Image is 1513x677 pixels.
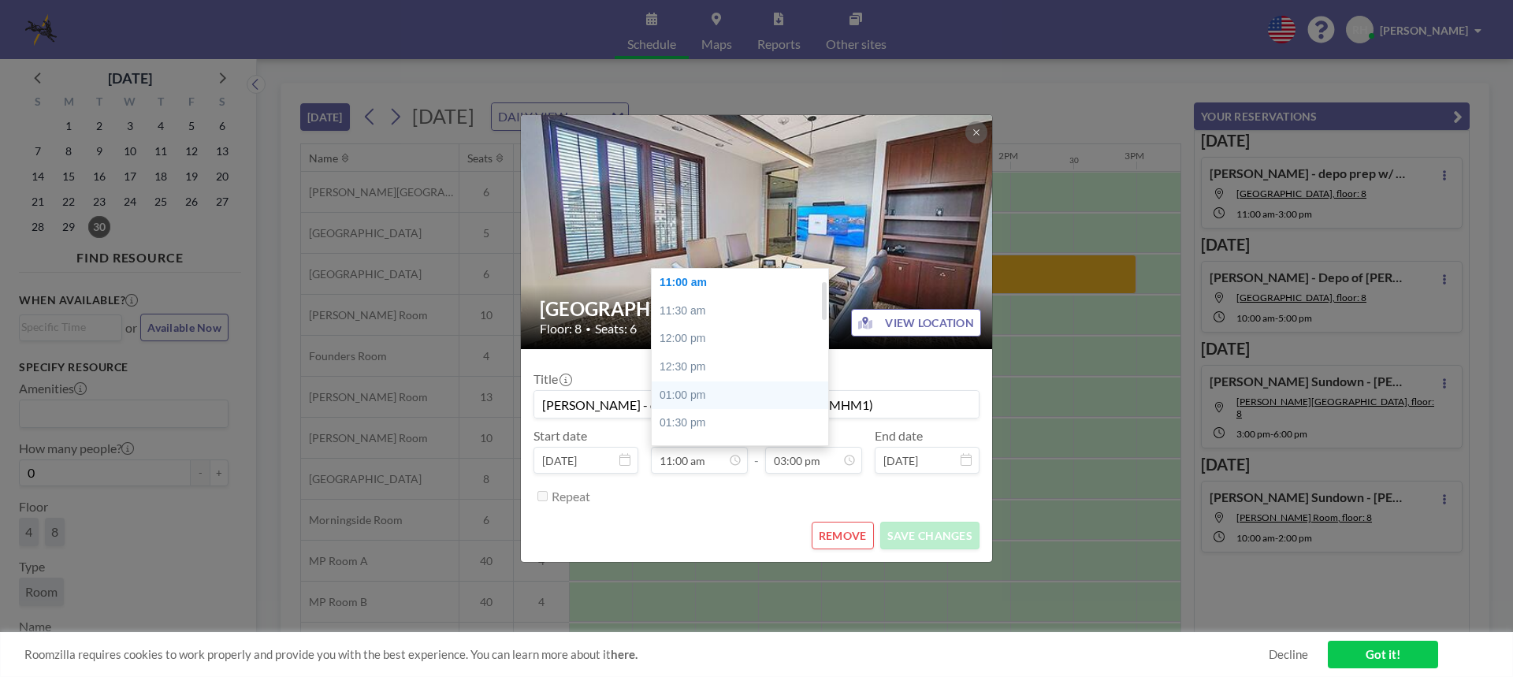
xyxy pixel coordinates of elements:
span: - [754,433,759,468]
label: Title [533,371,571,387]
span: • [585,323,591,335]
div: 11:00 am [652,269,836,297]
span: Roomzilla requires cookies to work properly and provide you with the best experience. You can lea... [24,647,1269,662]
div: 02:00 pm [652,437,836,466]
button: SAVE CHANGES [880,522,980,549]
a: Decline [1269,647,1308,662]
a: Got it! [1328,641,1438,668]
img: 537.jpg [521,54,994,410]
button: REMOVE [812,522,874,549]
div: 12:30 pm [652,353,836,381]
input: (No title) [534,391,979,418]
span: Floor: 8 [540,321,582,337]
div: 01:30 pm [652,409,836,437]
a: here. [611,647,638,661]
button: VIEW LOCATION [851,309,981,337]
label: Repeat [552,489,590,504]
div: 11:30 am [652,297,836,325]
div: 12:00 pm [652,325,836,353]
h2: [GEOGRAPHIC_DATA] [540,297,975,321]
span: Seats: 6 [595,321,637,337]
label: Start date [533,428,587,444]
div: 01:00 pm [652,381,836,410]
label: End date [875,428,923,444]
